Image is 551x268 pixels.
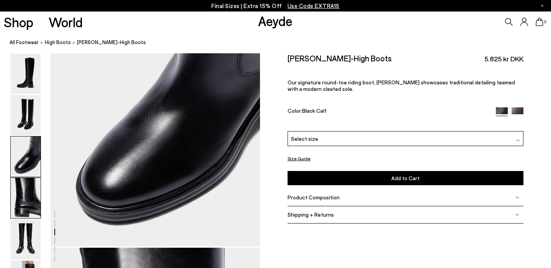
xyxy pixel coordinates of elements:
[288,194,340,201] span: Product Composition
[288,211,334,218] span: Shipping + Returns
[515,213,519,217] img: svg%3E
[77,38,146,46] span: [PERSON_NAME]-High Boots
[258,13,293,29] a: Aeyde
[11,136,41,177] img: Henry Knee-High Boots - Image 3
[10,32,551,53] nav: breadcrumb
[288,53,392,63] h2: [PERSON_NAME]-High Boots
[515,196,519,199] img: svg%3E
[288,79,523,92] p: Our signature round-toe riding boot, [PERSON_NAME] showcases traditional detailing teamed with a ...
[288,154,311,163] button: Size Guide
[543,20,547,24] span: 0
[11,95,41,135] img: Henry Knee-High Boots - Image 2
[288,2,340,9] span: Navigate to /collections/ss25-final-sizes
[291,135,318,143] span: Select size
[45,38,71,46] a: High Boots
[288,171,523,185] button: Add to Cart
[391,175,420,181] span: Add to Cart
[10,38,39,46] a: All Footwear
[11,54,41,94] img: Henry Knee-High Boots - Image 1
[11,178,41,218] img: Henry Knee-High Boots - Image 4
[302,107,327,113] span: Black Calf
[484,54,523,64] span: 5.825 kr DKK
[536,18,543,26] a: 0
[11,219,41,260] img: Henry Knee-High Boots - Image 5
[45,39,71,45] span: High Boots
[288,107,489,116] div: Color:
[211,1,340,11] p: Final Sizes | Extra 15% Off
[516,138,520,142] img: svg%3E
[4,15,33,29] a: Shop
[49,15,83,29] a: World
